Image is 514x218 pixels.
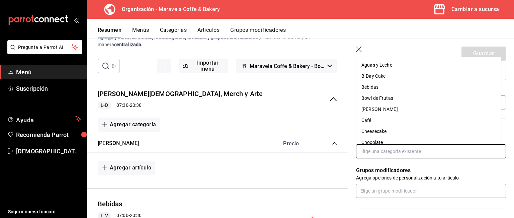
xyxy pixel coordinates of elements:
li: Café [356,115,501,126]
strong: centralizada. [114,42,143,47]
span: Menú [16,68,81,77]
button: Agregar categoría [98,118,160,132]
input: Elige una categoría existente [356,144,506,158]
button: open_drawer_menu [74,17,79,23]
button: Resumen [98,27,121,38]
button: collapse-category-row [332,141,337,146]
input: Buscar menú [112,59,119,73]
li: Chocolate [356,137,501,148]
button: [PERSON_NAME][DEMOGRAPHIC_DATA], Merch y Arte [98,89,263,99]
button: Categorías [160,27,187,38]
span: Maravela Coffe & Bakery - Borrador [250,63,325,69]
div: (existentes o nuevos) de manera [98,34,337,48]
span: Pregunta a Parrot AI [18,44,72,51]
button: Importar menú [179,59,228,73]
div: 07:30 - 20:30 [98,101,263,110]
div: collapse-menu-row [87,84,348,115]
button: Pregunta a Parrot AI [7,40,82,54]
button: Artículos [197,27,220,38]
button: Menús [132,27,149,38]
div: navigation tabs [98,27,514,38]
span: Suscripción [16,84,81,93]
li: [PERSON_NAME] [356,104,501,115]
p: Agrega opciones de personalización a tu artículo [356,174,506,181]
button: Grupos modificadores [230,27,286,38]
p: Grupos modificadores [356,166,506,174]
div: Precio [276,140,319,147]
span: [DEMOGRAPHIC_DATA][PERSON_NAME] [16,147,81,156]
h3: Organización - Maravela Coffe & Bakery [116,5,220,13]
div: Cambiar a sucursal [451,5,501,14]
input: Elige un grupo modificador [356,184,506,198]
li: Bowl de Frutas [356,93,501,104]
li: B-Day Cake [356,71,501,82]
li: Aguas y Leche [356,60,501,71]
a: Pregunta a Parrot AI [5,49,82,56]
button: Agregar artículo [98,161,155,175]
button: [PERSON_NAME] [98,140,139,147]
button: Bebidas [98,199,122,209]
span: L-D [98,102,110,109]
span: Recomienda Parrot [16,130,81,139]
span: Ayuda [16,115,73,123]
button: Maravela Coffe & Bakery - Borrador [236,59,337,73]
li: Bebidas [356,82,501,93]
li: Cheesecake [356,126,501,137]
span: Sugerir nueva función [8,208,81,215]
